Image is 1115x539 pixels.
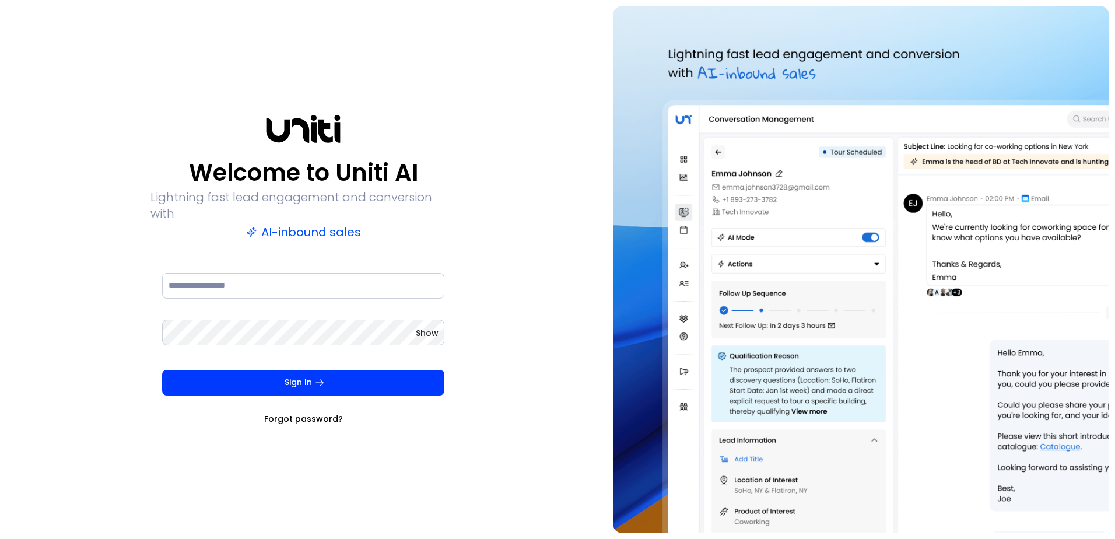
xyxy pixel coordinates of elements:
p: Lightning fast lead engagement and conversion with [150,189,456,222]
button: Sign In [162,370,444,395]
button: Show [416,327,439,339]
a: Forgot password? [264,413,343,425]
p: AI-inbound sales [246,224,361,240]
p: Welcome to Uniti AI [189,159,418,187]
img: auth-hero.png [613,6,1109,533]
